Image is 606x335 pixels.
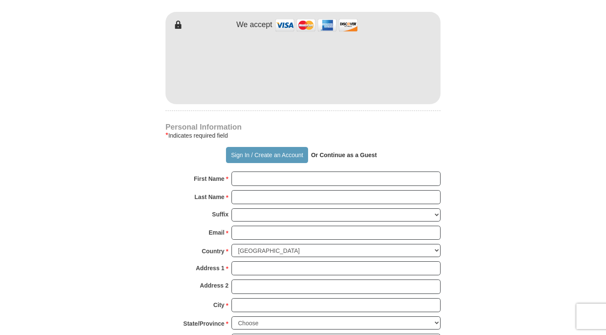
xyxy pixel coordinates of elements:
[213,299,224,311] strong: City
[195,191,225,203] strong: Last Name
[196,262,225,274] strong: Address 1
[237,20,273,30] h4: We accept
[165,130,441,141] div: Indicates required field
[183,318,224,329] strong: State/Province
[212,208,229,220] strong: Suffix
[200,280,229,291] strong: Address 2
[274,16,359,34] img: credit cards accepted
[226,147,308,163] button: Sign In / Create an Account
[209,227,224,238] strong: Email
[165,124,441,130] h4: Personal Information
[194,173,224,185] strong: First Name
[202,245,225,257] strong: Country
[311,152,377,158] strong: Or Continue as a Guest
